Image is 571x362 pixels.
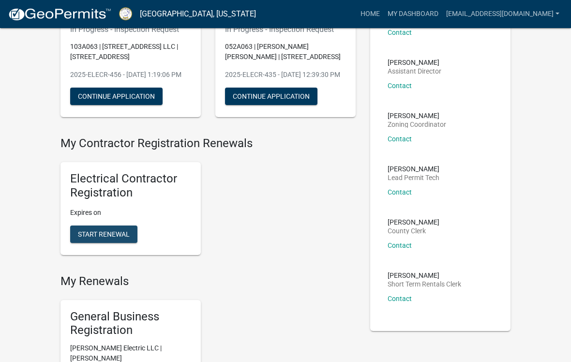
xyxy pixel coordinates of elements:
p: [PERSON_NAME] [388,166,439,172]
img: Putnam County, Georgia [119,7,132,20]
h5: Electrical Contractor Registration [70,172,191,200]
button: Continue Application [225,88,317,105]
h4: My Contractor Registration Renewals [60,136,356,151]
p: Zoning Coordinator [388,121,446,128]
a: [EMAIL_ADDRESS][DOMAIN_NAME] [442,5,563,23]
h4: My Renewals [60,274,356,288]
a: Contact [388,135,412,143]
p: Lead Permit Tech [388,174,439,181]
p: 103A063 | [STREET_ADDRESS] LLC | [STREET_ADDRESS] [70,42,191,62]
a: Contact [388,82,412,90]
a: Contact [388,188,412,196]
p: Assistant Director [388,68,441,75]
a: Contact [388,29,412,36]
span: Start Renewal [78,230,130,238]
p: County Clerk [388,227,439,234]
p: [PERSON_NAME] [388,272,461,279]
p: Expires on [70,208,191,218]
h5: General Business Registration [70,310,191,338]
p: 2025-ELECR-456 - [DATE] 1:19:06 PM [70,70,191,80]
p: [PERSON_NAME] [388,112,446,119]
h6: In Progress - Inspection Request [225,25,346,34]
wm-registration-list-section: My Contractor Registration Renewals [60,136,356,262]
button: Start Renewal [70,226,137,243]
button: Continue Application [70,88,163,105]
a: Home [357,5,384,23]
p: 052A063 | [PERSON_NAME] [PERSON_NAME] | [STREET_ADDRESS] [225,42,346,62]
a: [GEOGRAPHIC_DATA], [US_STATE] [140,6,256,22]
p: [PERSON_NAME] [388,219,439,226]
h6: In Progress - Inspection Request [70,25,191,34]
p: [PERSON_NAME] [388,59,441,66]
a: Contact [388,241,412,249]
a: Contact [388,295,412,302]
p: 2025-ELECR-435 - [DATE] 12:39:30 PM [225,70,346,80]
p: Short Term Rentals Clerk [388,281,461,287]
a: My Dashboard [384,5,442,23]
